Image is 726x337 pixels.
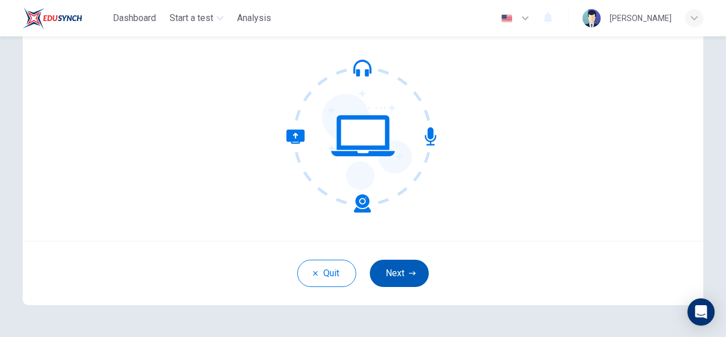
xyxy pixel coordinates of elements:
img: en [500,14,514,23]
img: EduSynch logo [23,7,82,30]
div: Open Intercom Messenger [687,298,715,326]
button: Analysis [233,8,276,28]
button: Dashboard [108,8,161,28]
div: [PERSON_NAME] [610,11,672,25]
span: Analysis [237,11,271,25]
a: EduSynch logo [23,7,108,30]
button: Start a test [165,8,228,28]
span: Dashboard [113,11,156,25]
button: Next [370,260,429,287]
img: Profile picture [583,9,601,27]
button: Quit [297,260,356,287]
span: Start a test [170,11,213,25]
